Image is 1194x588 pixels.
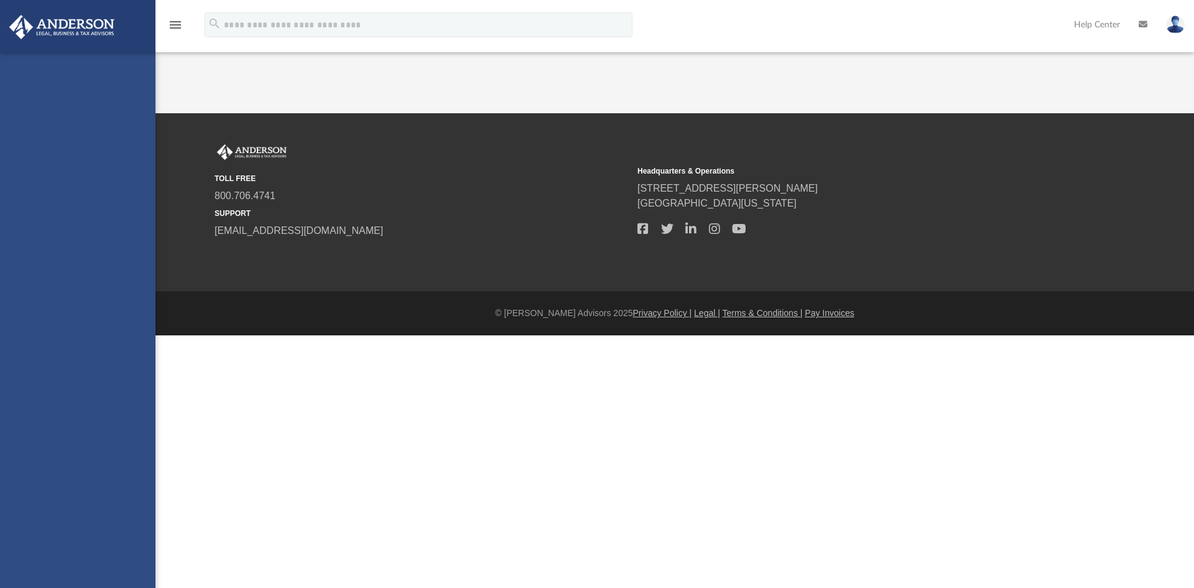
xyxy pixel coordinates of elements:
small: Headquarters & Operations [637,166,1052,177]
img: Anderson Advisors Platinum Portal [6,15,118,39]
i: menu [168,17,183,32]
a: Privacy Policy | [633,308,692,318]
div: © [PERSON_NAME] Advisors 2025 [155,307,1194,320]
i: search [208,17,221,30]
small: TOLL FREE [215,173,629,184]
a: Pay Invoices [805,308,854,318]
a: [STREET_ADDRESS][PERSON_NAME] [637,183,818,194]
a: [GEOGRAPHIC_DATA][US_STATE] [637,198,797,208]
a: Legal | [694,308,720,318]
img: User Pic [1166,16,1185,34]
a: [EMAIL_ADDRESS][DOMAIN_NAME] [215,225,383,236]
img: Anderson Advisors Platinum Portal [215,144,289,161]
a: 800.706.4741 [215,190,275,201]
small: SUPPORT [215,208,629,219]
a: menu [168,24,183,32]
a: Terms & Conditions | [723,308,803,318]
